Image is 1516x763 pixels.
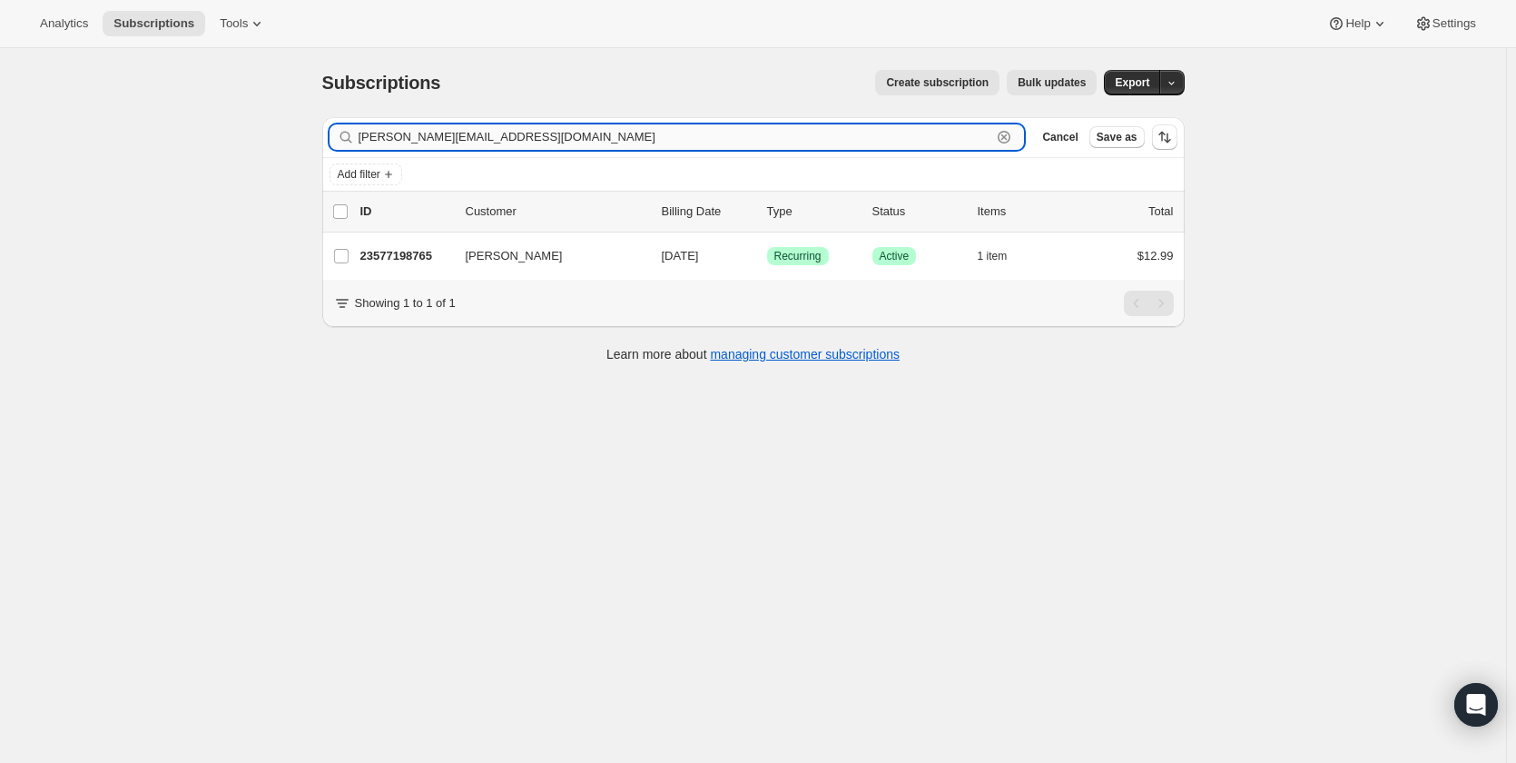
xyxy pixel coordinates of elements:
[360,203,1174,221] div: IDCustomerBilling DateTypeStatusItemsTotal
[209,11,277,36] button: Tools
[1137,249,1174,263] span: $12.99
[1148,203,1173,221] p: Total
[662,249,699,263] span: [DATE]
[466,247,563,265] span: [PERSON_NAME]
[29,11,99,36] button: Analytics
[767,203,858,221] div: Type
[1316,11,1399,36] button: Help
[774,249,822,263] span: Recurring
[1345,16,1370,31] span: Help
[113,16,194,31] span: Subscriptions
[872,203,963,221] p: Status
[355,294,456,312] p: Showing 1 to 1 of 1
[40,16,88,31] span: Analytics
[455,242,636,271] button: [PERSON_NAME]
[1115,75,1149,90] span: Export
[1089,126,1145,148] button: Save as
[330,163,402,185] button: Add filter
[606,345,900,363] p: Learn more about
[1035,126,1085,148] button: Cancel
[875,70,999,95] button: Create subscription
[103,11,205,36] button: Subscriptions
[1403,11,1487,36] button: Settings
[995,128,1013,146] button: Clear
[220,16,248,31] span: Tools
[1104,70,1160,95] button: Export
[359,124,992,150] input: Filter subscribers
[978,203,1068,221] div: Items
[1432,16,1476,31] span: Settings
[322,73,441,93] span: Subscriptions
[1152,124,1177,150] button: Sort the results
[338,167,380,182] span: Add filter
[710,347,900,362] a: managing customer subscriptions
[886,75,989,90] span: Create subscription
[1007,70,1097,95] button: Bulk updates
[360,203,451,221] p: ID
[880,249,910,263] span: Active
[1018,75,1086,90] span: Bulk updates
[360,243,1174,269] div: 23577198765[PERSON_NAME][DATE]SuccessRecurringSuccessActive1 item$12.99
[978,243,1028,269] button: 1 item
[978,249,1008,263] span: 1 item
[1454,683,1498,727] div: Open Intercom Messenger
[360,247,451,265] p: 23577198765
[1042,130,1078,144] span: Cancel
[1124,291,1174,316] nav: Pagination
[466,203,647,221] p: Customer
[1097,130,1137,144] span: Save as
[662,203,753,221] p: Billing Date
